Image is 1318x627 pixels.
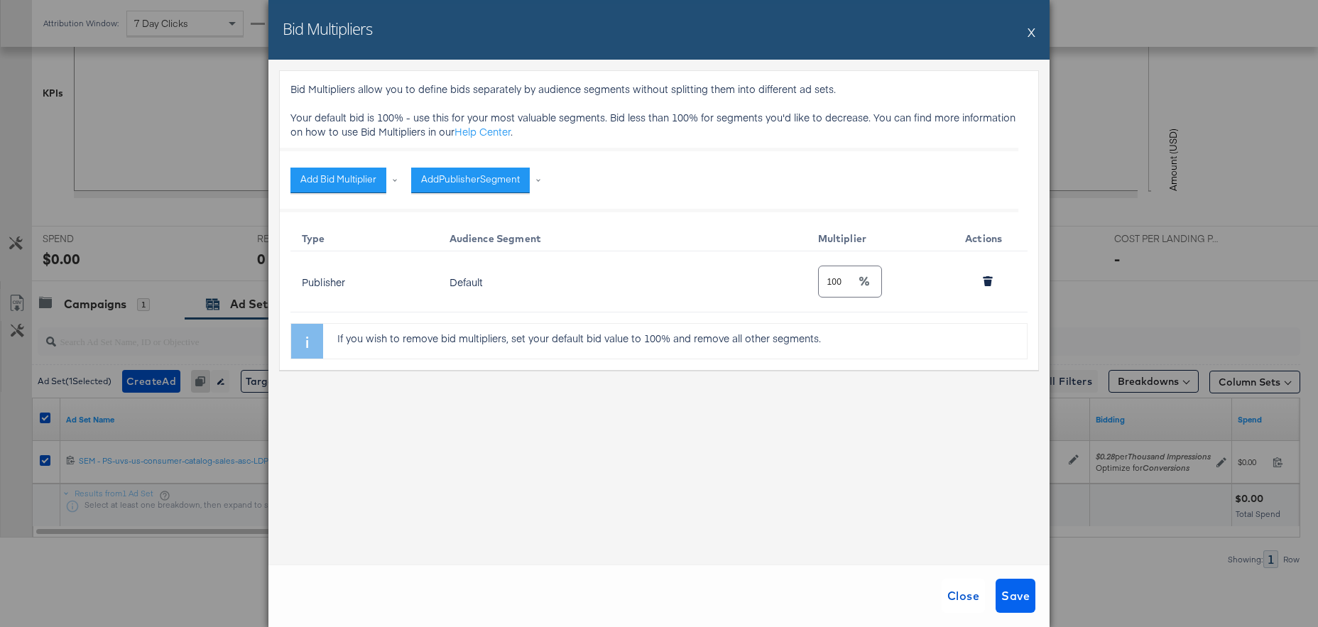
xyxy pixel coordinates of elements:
span: Close [947,586,979,606]
button: Save [996,579,1035,613]
button: Close [942,579,985,613]
th: Audience Segment [438,222,807,251]
th: Type [290,222,438,251]
p: Bid Multipliers allow you to define bids separately by audience segments without splitting them i... [290,82,1028,138]
span: Save [1001,586,1030,606]
td: Publisher [290,251,438,312]
button: AddPublisherSegment [411,168,530,193]
button: X [1028,18,1035,46]
a: Help Center [454,124,511,138]
th: Actions [954,222,1028,251]
div: Default [450,276,790,288]
h2: Bid Multipliers [283,18,372,39]
p: If you wish to remove bid multipliers, set your default bid value to 100% and remove all other se... [337,331,1020,345]
button: Add Bid Multiplier [290,168,386,193]
th: Multiplier [807,222,954,251]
